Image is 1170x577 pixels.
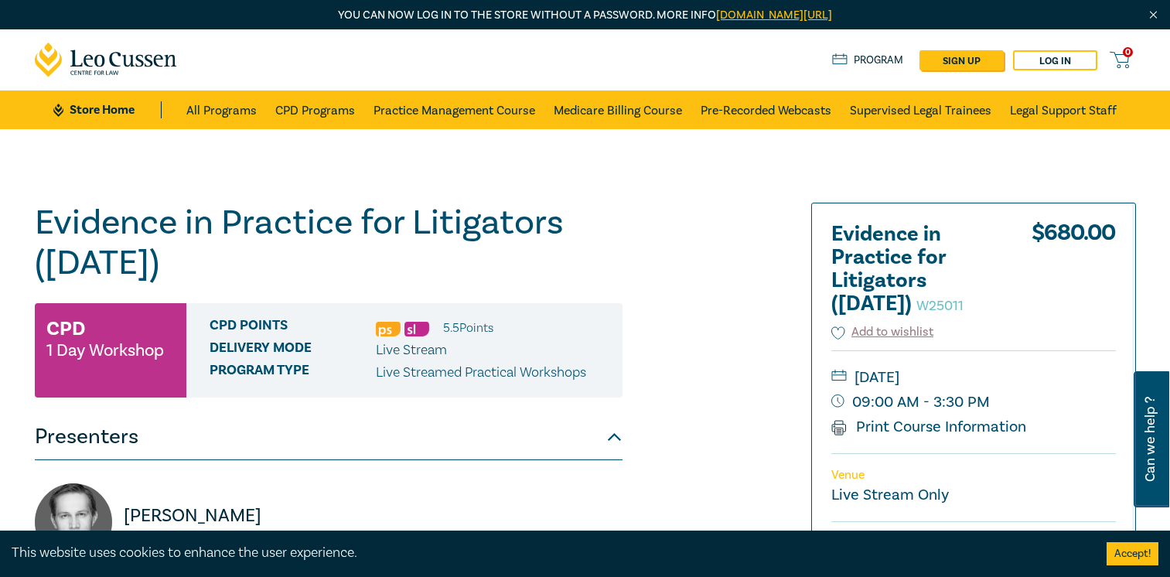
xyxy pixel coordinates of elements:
button: Presenters [35,414,623,460]
img: Professional Skills [376,322,401,336]
a: [DOMAIN_NAME][URL] [716,8,832,22]
img: Close [1147,9,1160,22]
img: https://s3.ap-southeast-2.amazonaws.com/leo-cussen-store-production-content/Contacts/Brad%20Wrigh... [35,483,112,561]
span: 0 [1123,47,1133,57]
li: 5.5 Point s [443,318,493,338]
h1: Evidence in Practice for Litigators ([DATE]) [35,203,623,283]
a: Store Home [53,101,161,118]
button: Accept cookies [1107,542,1158,565]
a: Live Stream Only [831,485,949,505]
span: CPD Points [210,318,376,338]
h3: CPD [46,315,85,343]
span: Live Stream [376,341,447,359]
a: Medicare Billing Course [554,90,682,129]
span: Delivery Mode [210,340,376,360]
span: Program type [210,363,376,383]
p: Live Streamed Practical Workshops [376,363,586,383]
span: Can we help ? [1143,381,1158,498]
a: CPD Programs [275,90,355,129]
h2: Evidence in Practice for Litigators ([DATE]) [831,223,1001,316]
a: Program [832,52,904,69]
a: sign up [919,50,1004,70]
p: [PERSON_NAME] [124,504,319,528]
a: Log in [1013,50,1097,70]
a: Supervised Legal Trainees [850,90,991,129]
small: W25011 [916,297,964,315]
small: 1 Day Workshop [46,343,164,358]
a: All Programs [186,90,257,129]
button: Add to wishlist [831,323,934,341]
div: $ 680.00 [1032,223,1116,323]
a: Legal Support Staff [1010,90,1117,129]
img: Substantive Law [404,322,429,336]
p: You can now log in to the store without a password. More info [35,7,1136,24]
small: [DATE] [831,365,1116,390]
p: Venue [831,468,1116,483]
a: Print Course Information [831,417,1027,437]
small: 09:00 AM - 3:30 PM [831,390,1116,415]
a: Practice Management Course [374,90,535,129]
div: This website uses cookies to enhance the user experience. [12,543,1083,563]
a: Pre-Recorded Webcasts [701,90,831,129]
